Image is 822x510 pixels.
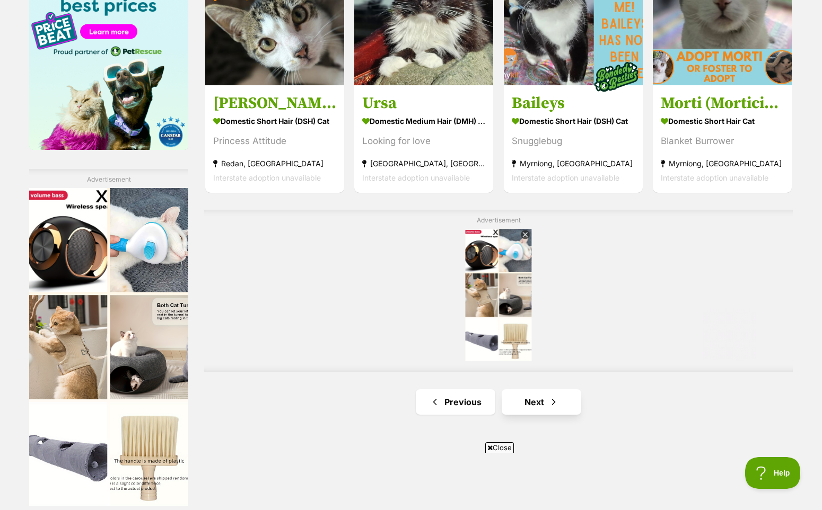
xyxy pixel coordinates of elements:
a: [PERSON_NAME] [PERSON_NAME] Domestic Short Hair (DSH) Cat Princess Attitude Redan, [GEOGRAPHIC_DA... [205,85,344,193]
strong: Domestic Medium Hair (DMH) Cat [362,113,485,129]
img: https://img.kwcdn.com/product/fancy/9799bad5-3386-4b47-a772-92ba28dc226a.jpg?imageMogr2/strip/siz... [81,214,159,318]
img: https://img.kwcdn.com/product/fancy/fdb69f39-57df-4c37-b1c1-fcb82321be08.jpg?imageMogr2/strip/siz... [81,107,159,211]
div: Snugglebug [512,134,635,148]
span: Close [485,442,514,453]
strong: Myrniong, [GEOGRAPHIC_DATA] [512,156,635,171]
h3: [PERSON_NAME] [PERSON_NAME] [213,93,336,113]
h3: Ursa [362,93,485,113]
strong: Myrniong, [GEOGRAPHIC_DATA] [661,156,784,171]
strong: Redan, [GEOGRAPHIC_DATA] [213,156,336,171]
span: Interstate adoption unavailable [512,173,619,182]
span: Interstate adoption unavailable [213,173,321,182]
span: Interstate adoption unavailable [661,173,768,182]
a: Baileys Domestic Short Hair (DSH) Cat Snugglebug Myrniong, [GEOGRAPHIC_DATA] Interstate adoption ... [504,85,643,193]
iframe: Advertisement [154,457,668,505]
span: Interstate adoption unavailable [362,173,470,182]
strong: Domestic Short Hair (DSH) Cat [512,113,635,129]
div: Blanket Burrower [661,134,784,148]
a: Next page [502,389,581,415]
strong: [GEOGRAPHIC_DATA], [GEOGRAPHIC_DATA] [362,156,485,171]
div: Advertisement [204,210,793,372]
h3: Baileys [512,93,635,113]
a: Previous page [416,389,495,415]
a: Ursa Domestic Medium Hair (DMH) Cat Looking for love [GEOGRAPHIC_DATA], [GEOGRAPHIC_DATA] Interst... [354,85,493,193]
iframe: Advertisement [29,188,188,506]
img: bonded besties [590,50,643,103]
strong: Domestic Short Hair Cat [661,113,784,129]
iframe: Advertisement [241,229,756,361]
iframe: Help Scout Beacon - Open [745,457,801,489]
div: Looking for love [362,134,485,148]
a: Morti (Morticia) 🐈 Domestic Short Hair Cat Blanket Burrower Myrniong, [GEOGRAPHIC_DATA] Interstat... [653,85,792,193]
nav: Pagination [204,389,793,415]
h3: Morti (Morticia) 🐈 [661,93,784,113]
strong: Domestic Short Hair (DSH) Cat [213,113,336,129]
div: Princess Attitude [213,134,336,148]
